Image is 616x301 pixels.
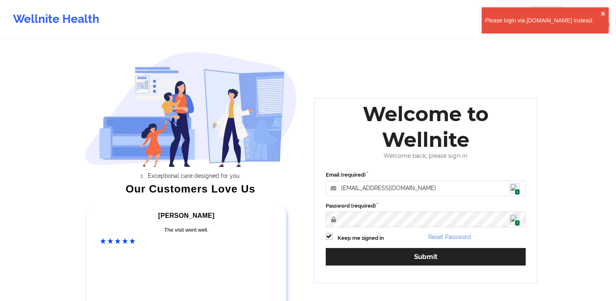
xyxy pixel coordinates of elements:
[515,220,520,226] span: 1
[84,185,297,193] div: Our Customers Love Us
[485,16,601,24] div: Please login via [DOMAIN_NAME] instead.
[92,173,297,179] li: Exceptional care designed for you.
[326,248,526,266] button: Submit
[100,226,273,234] div: The visit went well.
[326,202,526,210] label: Password (required)
[510,215,520,224] img: npw-badge-icon.svg
[515,189,520,195] span: 1
[326,181,526,196] input: Email address
[84,51,297,167] img: wellnite-auth-hero_200.c722682e.png
[320,101,532,153] div: Welcome to Wellnite
[158,212,215,219] span: [PERSON_NAME]
[510,184,520,193] img: npw-badge-icon.svg
[320,153,532,159] div: Welcome back, please sign in
[338,234,384,242] label: Keep me signed in
[601,11,605,17] button: close
[326,171,526,179] label: Email (required)
[428,234,471,240] a: Reset Password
